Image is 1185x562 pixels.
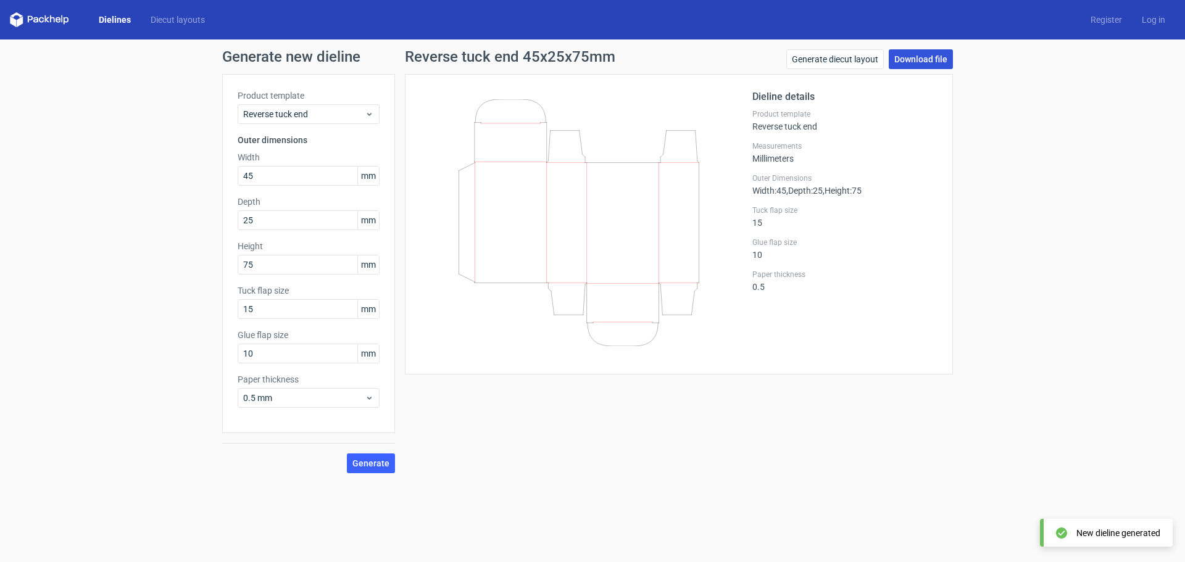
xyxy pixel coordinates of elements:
[752,109,938,131] div: Reverse tuck end
[752,173,938,183] label: Outer Dimensions
[222,49,963,64] h1: Generate new dieline
[238,196,380,208] label: Depth
[1081,14,1132,26] a: Register
[752,270,938,279] label: Paper thickness
[357,300,379,318] span: mm
[823,186,862,196] span: , Height : 75
[786,49,884,69] a: Generate diecut layout
[352,459,389,468] span: Generate
[347,453,395,473] button: Generate
[752,238,938,260] div: 10
[752,186,786,196] span: Width : 45
[1132,14,1175,26] a: Log in
[752,205,938,215] label: Tuck flap size
[357,344,379,363] span: mm
[243,108,365,120] span: Reverse tuck end
[357,255,379,274] span: mm
[141,14,215,26] a: Diecut layouts
[89,14,141,26] a: Dielines
[238,151,380,163] label: Width
[243,392,365,404] span: 0.5 mm
[357,167,379,185] span: mm
[752,205,938,228] div: 15
[752,109,938,119] label: Product template
[357,211,379,229] span: mm
[752,270,938,292] div: 0.5
[238,373,380,386] label: Paper thickness
[1076,527,1160,539] div: New dieline generated
[752,141,938,151] label: Measurements
[752,141,938,163] div: Millimeters
[238,89,380,102] label: Product template
[786,186,823,196] span: , Depth : 25
[405,49,615,64] h1: Reverse tuck end 45x25x75mm
[752,238,938,247] label: Glue flap size
[238,240,380,252] label: Height
[238,284,380,297] label: Tuck flap size
[238,329,380,341] label: Glue flap size
[889,49,953,69] a: Download file
[752,89,938,104] h2: Dieline details
[238,134,380,146] h3: Outer dimensions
